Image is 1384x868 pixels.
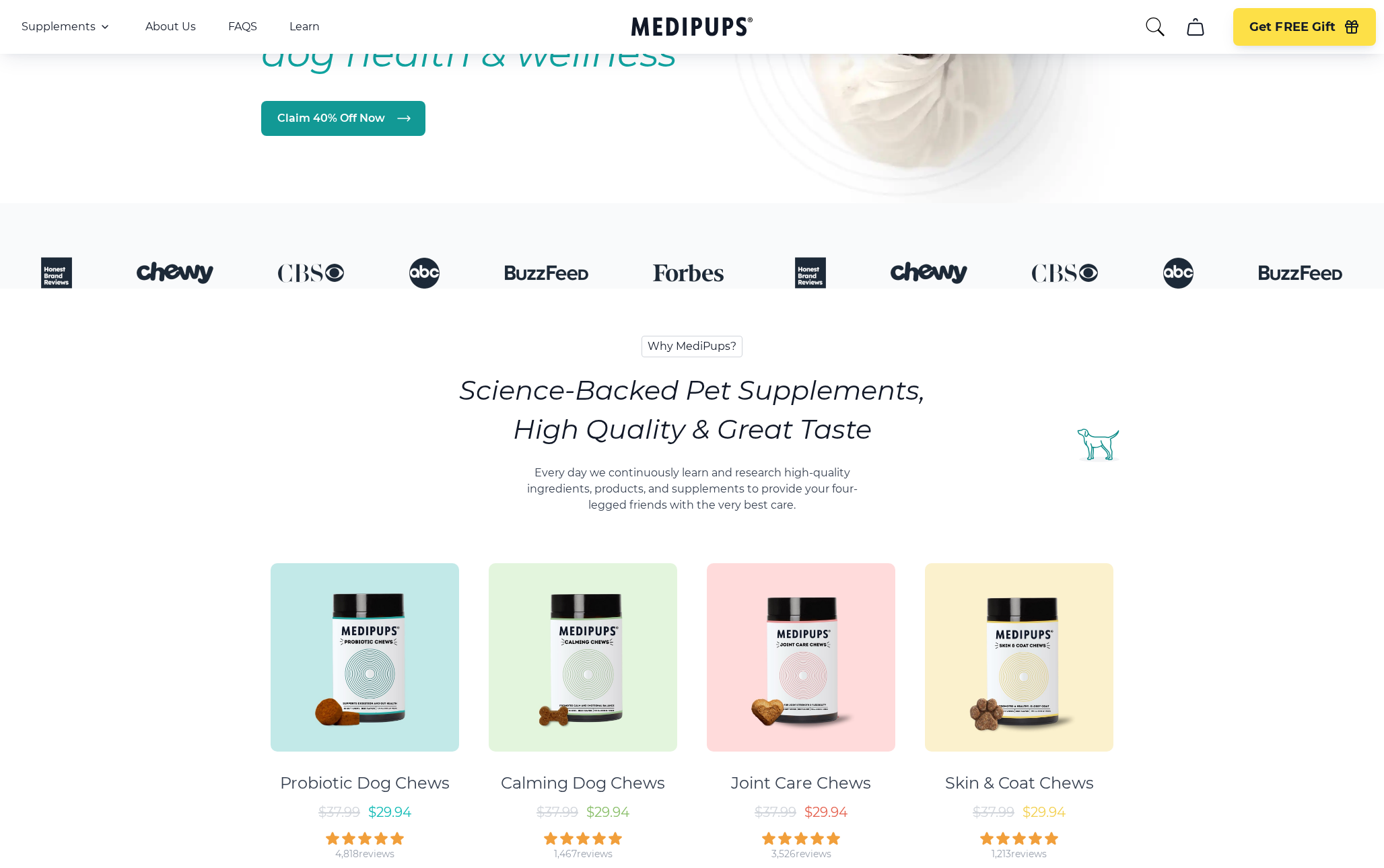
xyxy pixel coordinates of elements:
div: 1,467 reviews [554,848,613,861]
div: 3,526 reviews [771,848,831,861]
span: $ 37.99 [755,804,796,820]
img: Probiotic Dog Chews - Medipups [271,563,459,752]
span: $ 37.99 [537,804,578,820]
a: FAQS [228,20,257,34]
span: $ 29.94 [586,804,629,820]
button: Get FREE Gift [1233,8,1376,46]
span: $ 29.94 [1023,804,1066,820]
div: 1,213 reviews [992,848,1047,861]
button: cart [1179,11,1212,43]
h2: Science-Backed Pet Supplements, High Quality & Great Taste [459,371,925,449]
button: Supplements [22,19,113,35]
div: 4,818 reviews [335,848,394,861]
span: $ 29.94 [804,804,847,820]
span: $ 37.99 [973,804,1014,820]
div: Skin & Coat Chews [945,773,1094,793]
button: search [1144,16,1166,38]
span: Supplements [22,20,96,34]
a: Claim 40% Off Now [261,101,425,136]
a: Calming Dog Chews - MedipupsCalming Dog Chews$37.99$29.941,467reviews [480,551,686,861]
img: Calming Dog Chews - Medipups [489,563,677,752]
a: Joint Care Chews - MedipupsJoint Care Chews$37.99$29.943,526reviews [698,551,904,861]
a: About Us [145,20,196,34]
span: $ 37.99 [318,804,360,820]
a: Medipups [631,14,753,42]
a: Learn [289,20,320,34]
a: Probiotic Dog Chews - MedipupsProbiotic Dog Chews$37.99$29.944,818reviews [262,551,468,861]
img: Skin & Coat Chews - Medipups [925,563,1113,752]
div: Calming Dog Chews [501,773,665,793]
p: Every day we continuously learn and research high-quality ingredients, products, and supplements ... [511,465,873,513]
a: Skin & Coat Chews - MedipupsSkin & Coat Chews$37.99$29.941,213reviews [916,551,1122,861]
img: Joint Care Chews - Medipups [707,563,895,752]
span: Get FREE Gift [1249,20,1336,35]
span: $ 29.94 [368,804,411,820]
div: Probiotic Dog Chews [280,773,450,793]
span: Why MediPups? [642,336,742,357]
div: Joint Care Chews [731,773,871,793]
